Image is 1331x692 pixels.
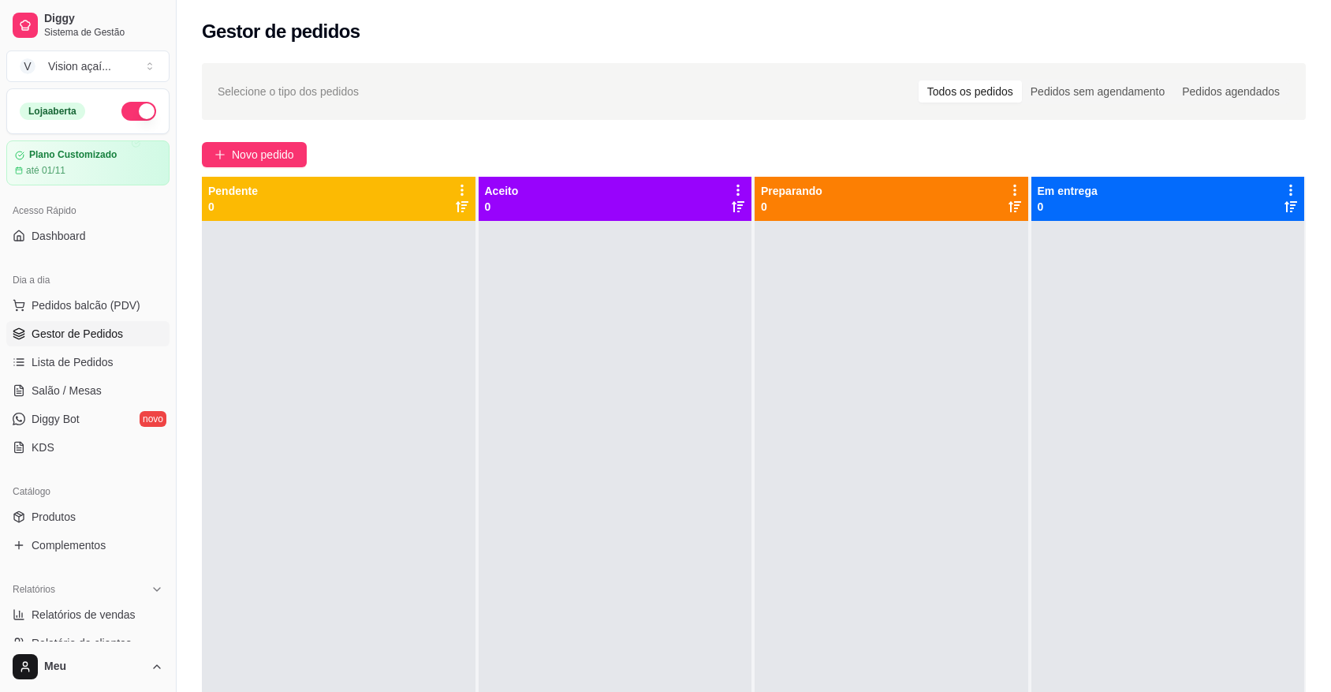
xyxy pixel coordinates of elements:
[6,321,170,346] a: Gestor de Pedidos
[6,406,170,432] a: Diggy Botnovo
[20,103,85,120] div: Loja aberta
[6,267,170,293] div: Dia a dia
[6,140,170,185] a: Plano Customizadoaté 01/11
[32,354,114,370] span: Lista de Pedidos
[6,293,170,318] button: Pedidos balcão (PDV)
[6,602,170,627] a: Relatórios de vendas
[485,183,519,199] p: Aceito
[32,297,140,313] span: Pedidos balcão (PDV)
[121,102,156,121] button: Alterar Status
[32,537,106,553] span: Complementos
[6,630,170,656] a: Relatório de clientes
[761,199,822,215] p: 0
[6,435,170,460] a: KDS
[44,26,163,39] span: Sistema de Gestão
[32,440,54,455] span: KDS
[214,149,226,160] span: plus
[1022,80,1173,103] div: Pedidos sem agendamento
[6,350,170,375] a: Lista de Pedidos
[202,142,307,167] button: Novo pedido
[13,583,55,596] span: Relatórios
[208,183,258,199] p: Pendente
[48,58,111,74] div: Vision açaí ...
[919,80,1022,103] div: Todos os pedidos
[218,83,359,100] span: Selecione o tipo dos pedidos
[32,411,80,427] span: Diggy Bot
[208,199,258,215] p: 0
[32,607,136,623] span: Relatórios de vendas
[32,228,86,244] span: Dashboard
[6,198,170,223] div: Acesso Rápido
[32,509,76,525] span: Produtos
[32,383,102,398] span: Salão / Mesas
[6,479,170,504] div: Catálogo
[232,146,294,163] span: Novo pedido
[1038,199,1098,215] p: 0
[26,164,65,177] article: até 01/11
[32,635,132,651] span: Relatório de clientes
[20,58,35,74] span: V
[29,149,117,161] article: Plano Customizado
[32,326,123,342] span: Gestor de Pedidos
[202,19,360,44] h2: Gestor de pedidos
[6,504,170,529] a: Produtos
[6,378,170,403] a: Salão / Mesas
[6,50,170,82] button: Select a team
[6,648,170,686] button: Meu
[6,533,170,558] a: Complementos
[761,183,822,199] p: Preparando
[6,223,170,249] a: Dashboard
[1038,183,1098,199] p: Em entrega
[44,12,163,26] span: Diggy
[6,6,170,44] a: DiggySistema de Gestão
[44,660,144,674] span: Meu
[1173,80,1288,103] div: Pedidos agendados
[485,199,519,215] p: 0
